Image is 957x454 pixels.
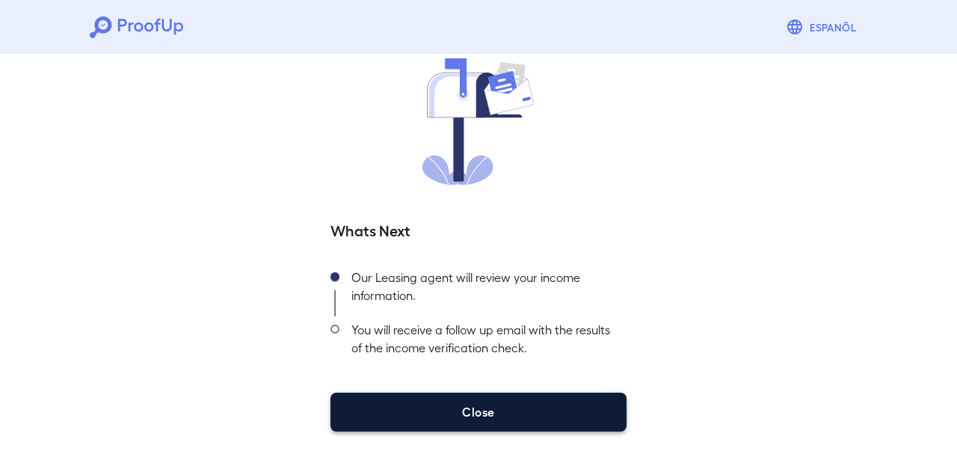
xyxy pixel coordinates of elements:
[330,219,627,240] h5: Whats Next
[422,58,535,185] img: received.svg
[339,264,627,316] div: Our Leasing agent will review your income information.
[339,316,627,369] div: You will receive a follow up email with the results of the income verification check.
[330,393,627,432] button: Close
[780,12,867,42] button: Espanõl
